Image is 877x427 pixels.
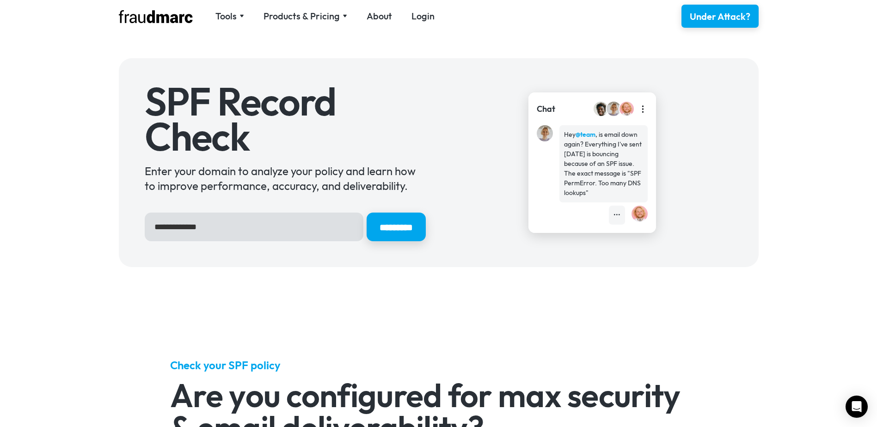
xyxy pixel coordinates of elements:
div: Tools [215,10,244,23]
a: Under Attack? [681,5,759,28]
div: Products & Pricing [264,10,347,23]
div: Enter your domain to analyze your policy and learn how to improve performance, accuracy, and deli... [145,164,426,193]
a: Login [411,10,435,23]
a: About [367,10,392,23]
div: Tools [215,10,237,23]
strong: @team [576,130,595,139]
h1: SPF Record Check [145,84,426,154]
div: Products & Pricing [264,10,340,23]
div: Chat [537,103,555,115]
div: Under Attack? [690,10,750,23]
h5: Check your SPF policy [170,358,707,372]
div: ••• [613,210,620,220]
div: Open Intercom Messenger [846,396,868,418]
div: Hey , is email down again? Everything I've sent [DATE] is bouncing because of an SPF issue. The e... [564,130,643,198]
form: Hero Sign Up Form [145,213,426,241]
